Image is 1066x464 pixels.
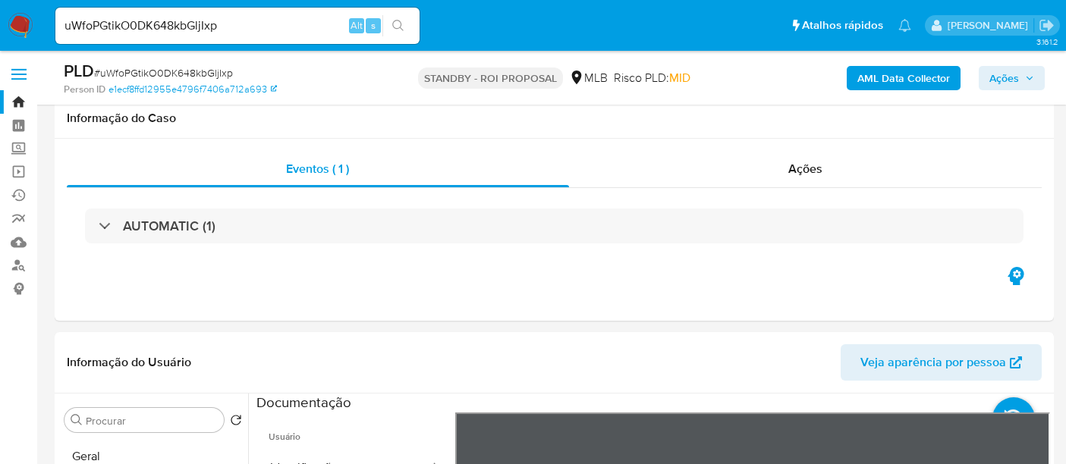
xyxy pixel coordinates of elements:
a: Sair [1039,17,1055,33]
button: Procurar [71,414,83,426]
span: s [371,18,376,33]
span: Risco PLD: [614,70,690,86]
span: Ações [788,160,822,177]
h1: Informação do Usuário [67,355,191,370]
span: Ações [989,66,1019,90]
span: Atalhos rápidos [802,17,883,33]
div: AUTOMATIC (1) [85,208,1024,243]
button: Veja aparência por pessoa [841,344,1042,381]
p: erico.trevizan@mercadopago.com.br [948,18,1033,33]
a: e1ecf8ffd12955e4796f7406a712a693 [108,83,277,96]
input: Procurar [86,414,218,428]
span: # uWfoPGtikO0DK648kbGljIxp [94,65,233,80]
b: AML Data Collector [857,66,950,90]
button: Ações [979,66,1045,90]
div: MLB [569,70,608,86]
span: Eventos ( 1 ) [286,160,349,177]
span: MID [669,69,690,86]
p: STANDBY - ROI PROPOSAL [418,67,563,89]
b: PLD [64,58,94,83]
h3: AUTOMATIC (1) [123,218,215,234]
span: Veja aparência por pessoa [860,344,1006,381]
span: Alt [351,18,363,33]
button: search-icon [382,15,414,36]
b: Person ID [64,83,105,96]
button: AML Data Collector [847,66,961,90]
input: Pesquise usuários ou casos... [55,16,420,36]
button: Retornar ao pedido padrão [230,414,242,431]
h1: Informação do Caso [67,111,1042,126]
a: Notificações [898,19,911,32]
